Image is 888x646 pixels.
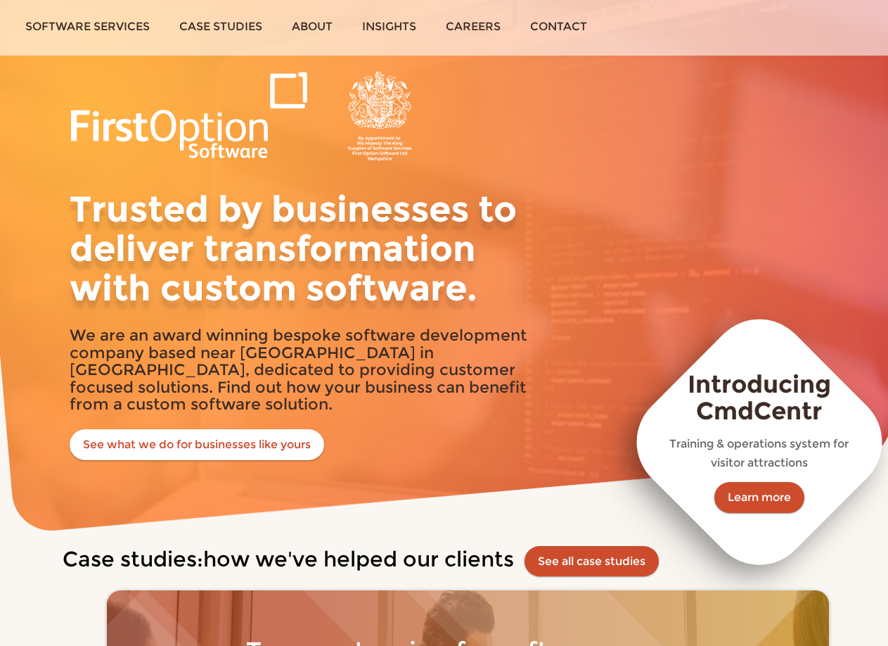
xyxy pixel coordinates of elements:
[538,555,645,568] a: See all case studies
[63,546,203,572] span: Case studies:
[668,434,850,473] p: Training & operations system for visitor attractions
[70,189,562,308] h1: Trusted by businesses to deliver transformation with custom software.
[70,71,421,161] img: logowarrantside.png
[525,546,659,577] button: See all case studies
[70,429,324,460] a: See what we do for businesses like yours
[714,482,804,513] a: Learn more
[668,371,850,424] h3: Introducing CmdCentr
[70,327,562,413] h2: We are an award winning bespoke software development company based near [GEOGRAPHIC_DATA] in [GEO...
[203,546,514,572] span: how we've helped our clients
